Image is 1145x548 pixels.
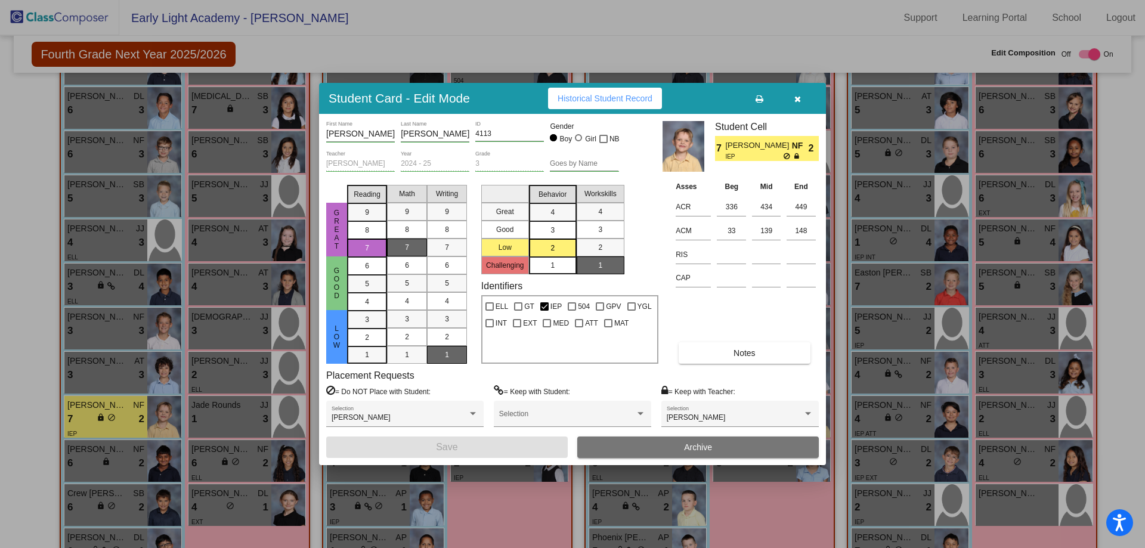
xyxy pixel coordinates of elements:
[365,332,369,343] span: 2
[734,348,756,358] span: Notes
[405,242,409,253] span: 7
[445,260,449,271] span: 6
[445,314,449,324] span: 3
[365,296,369,307] span: 4
[401,160,469,168] input: year
[676,198,711,216] input: assessment
[550,160,618,168] input: goes by name
[676,222,711,240] input: assessment
[548,88,662,109] button: Historical Student Record
[661,385,735,397] label: = Keep with Teacher:
[332,413,391,422] span: [PERSON_NAME]
[585,316,598,330] span: ATT
[405,224,409,235] span: 8
[405,296,409,306] span: 4
[445,349,449,360] span: 1
[445,332,449,342] span: 2
[577,436,819,458] button: Archive
[405,314,409,324] span: 3
[524,299,534,314] span: GT
[725,152,783,161] span: IEP
[584,134,596,144] div: Girl
[475,160,544,168] input: grade
[609,132,620,146] span: NB
[326,385,431,397] label: = Do NOT Place with Student:
[326,436,568,458] button: Save
[550,121,618,132] mat-label: Gender
[405,332,409,342] span: 2
[445,278,449,289] span: 5
[679,342,810,364] button: Notes
[365,278,369,289] span: 5
[445,206,449,217] span: 9
[405,349,409,360] span: 1
[405,206,409,217] span: 9
[405,260,409,271] span: 6
[326,370,414,381] label: Placement Requests
[405,278,409,289] span: 5
[329,91,470,106] h3: Student Card - Edit Mode
[559,134,572,144] div: Boy
[673,180,714,193] th: Asses
[445,296,449,306] span: 4
[715,121,819,132] h3: Student Cell
[558,94,652,103] span: Historical Student Record
[332,324,342,349] span: Low
[539,189,567,200] span: Behavior
[598,206,602,217] span: 4
[638,299,652,314] span: YGL
[550,225,555,236] span: 3
[714,180,749,193] th: Beg
[578,299,590,314] span: 504
[332,267,342,300] span: Good
[481,280,522,292] label: Identifiers
[326,160,395,168] input: teacher
[523,316,537,330] span: EXT
[792,140,809,152] span: NF
[598,224,602,235] span: 3
[550,299,562,314] span: IEP
[445,224,449,235] span: 8
[598,242,602,253] span: 2
[494,385,570,397] label: = Keep with Student:
[715,141,725,156] span: 7
[550,207,555,218] span: 4
[445,242,449,253] span: 7
[667,413,726,422] span: [PERSON_NAME]
[365,349,369,360] span: 1
[676,246,711,264] input: assessment
[365,225,369,236] span: 8
[399,188,415,199] span: Math
[436,188,458,199] span: Writing
[496,316,507,330] span: INT
[550,260,555,271] span: 1
[598,260,602,271] span: 1
[332,209,342,250] span: Great
[365,207,369,218] span: 9
[749,180,784,193] th: Mid
[365,261,369,271] span: 6
[550,243,555,253] span: 2
[584,188,617,199] span: Workskills
[365,314,369,325] span: 3
[784,180,819,193] th: End
[614,316,629,330] span: MAT
[684,442,712,452] span: Archive
[553,316,569,330] span: MED
[809,141,819,156] span: 2
[496,299,508,314] span: ELL
[436,442,457,452] span: Save
[365,243,369,253] span: 7
[354,189,380,200] span: Reading
[676,269,711,287] input: assessment
[475,130,544,138] input: Enter ID
[606,299,621,314] span: GPV
[725,140,791,152] span: [PERSON_NAME]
